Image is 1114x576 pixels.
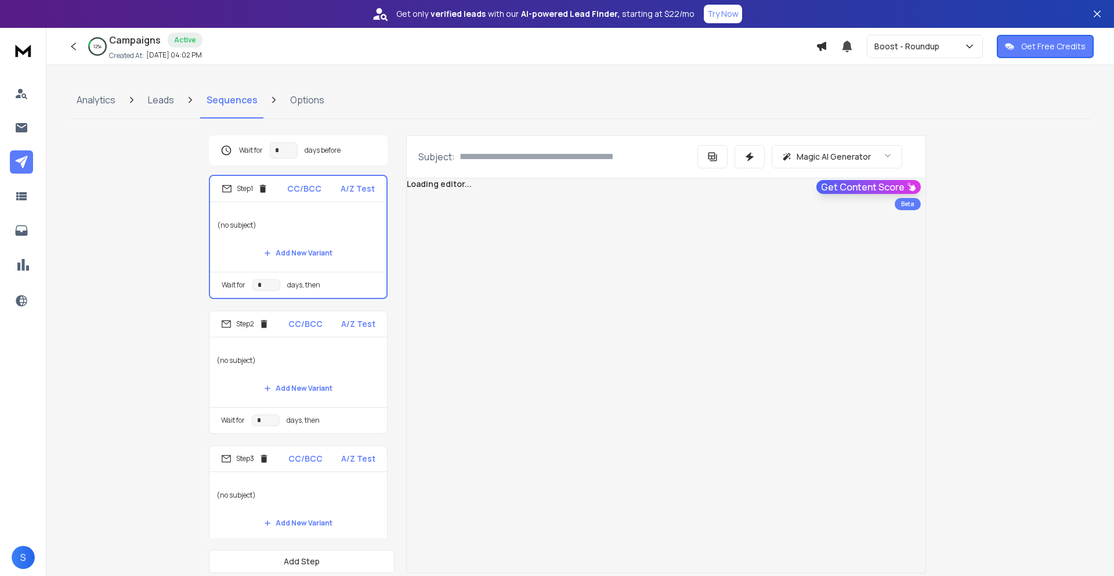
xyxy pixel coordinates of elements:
[255,377,342,400] button: Add New Variant
[287,280,320,290] p: days, then
[283,81,331,118] a: Options
[216,479,380,512] p: (no subject)
[288,318,323,330] p: CC/BCC
[255,512,342,535] button: Add New Variant
[209,311,388,434] li: Step2CC/BCCA/Z Test(no subject)Add New VariantWait fordays, then
[895,198,921,210] div: Beta
[93,43,102,50] p: 12 %
[209,445,388,568] li: Step3CC/BCCA/Z Test(no subject)Add New VariantWait fordays, then
[707,8,739,20] p: Try Now
[255,242,342,265] button: Add New Variant
[141,81,181,118] a: Leads
[772,145,902,168] button: Magic AI Generator
[1021,41,1086,52] p: Get Free Credits
[12,39,35,61] img: logo
[288,453,323,465] p: CC/BCC
[109,51,144,60] p: Created At:
[148,93,174,107] p: Leads
[305,146,341,155] p: days before
[222,183,268,194] div: Step 1
[341,183,375,195] p: A/Z Test
[221,416,245,425] p: Wait for
[70,81,122,118] a: Analytics
[209,175,388,299] li: Step1CC/BCCA/Z Test(no subject)Add New VariantWait fordays, then
[287,183,321,195] p: CC/BCC
[418,150,455,164] p: Subject:
[200,81,265,118] a: Sequences
[816,180,921,194] button: Get Content Score
[221,453,269,464] div: Step 3
[341,318,375,330] p: A/Z Test
[239,146,263,155] p: Wait for
[341,453,375,465] p: A/Z Test
[521,8,620,20] strong: AI-powered Lead Finder,
[431,8,486,20] strong: verified leads
[217,209,379,242] p: (no subject)
[109,33,161,47] h1: Campaigns
[396,8,695,20] p: Get only with our starting at $22/mo
[287,416,320,425] p: days, then
[997,35,1094,58] button: Get Free Credits
[407,178,925,190] div: Loading editor...
[12,546,35,569] button: S
[168,33,202,48] div: Active
[209,550,395,573] button: Add Step
[797,151,871,163] p: Magic AI Generator
[207,93,258,107] p: Sequences
[222,280,245,290] p: Wait for
[290,93,324,107] p: Options
[221,319,269,329] div: Step 2
[146,51,202,60] p: [DATE] 04:02 PM
[874,41,944,52] p: Boost - Roundup
[77,93,115,107] p: Analytics
[216,344,380,377] p: (no subject)
[704,5,742,23] button: Try Now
